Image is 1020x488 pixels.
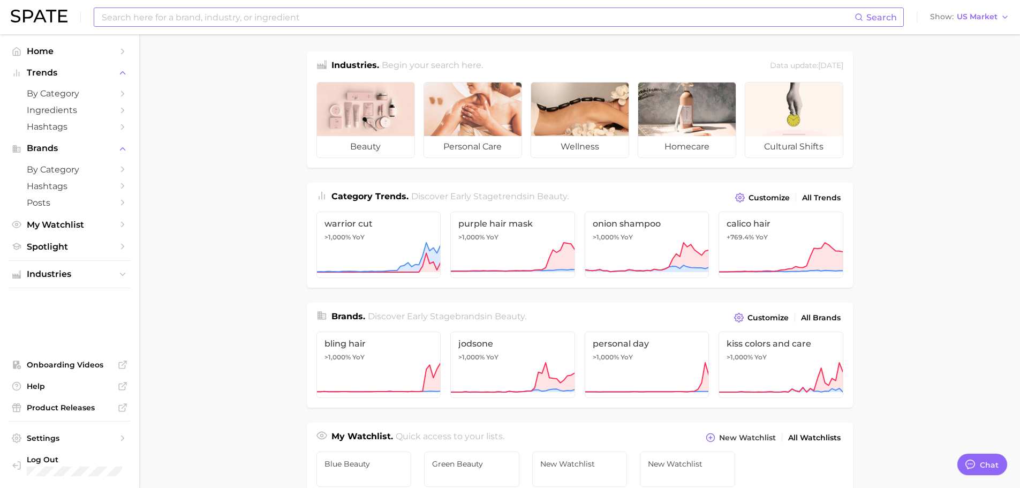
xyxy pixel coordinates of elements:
a: Hashtags [9,118,131,135]
span: Settings [27,433,112,443]
span: YoY [486,353,498,362]
span: +769.4% [727,233,754,241]
span: YoY [486,233,498,242]
span: by Category [27,88,112,99]
span: Discover Early Stage trends in . [411,191,569,201]
span: New Watchlist [719,433,776,442]
span: Help [27,381,112,391]
a: homecare [638,82,736,158]
a: beauty [316,82,415,158]
a: personal day>1,000% YoY [585,332,709,398]
h2: Quick access to your lists. [396,430,504,445]
a: Log out. Currently logged in with e-mail roberto.gil@givaudan.com. [9,452,131,479]
span: beauty [317,136,414,157]
span: YoY [621,233,633,242]
span: Search [866,12,897,22]
span: wellness [531,136,629,157]
a: Spotlight [9,238,131,255]
a: All Trends [799,191,843,205]
span: Industries [27,269,112,279]
span: Log Out [27,455,126,464]
a: Product Releases [9,400,131,416]
span: Trends [27,68,112,78]
a: wellness [531,82,629,158]
h1: My Watchlist. [331,430,393,445]
span: cultural shifts [745,136,843,157]
span: >1,000% [727,353,753,361]
span: onion shampoo [593,219,701,229]
span: warrior cut [324,219,433,229]
span: beauty [537,191,567,201]
span: US Market [957,14,998,20]
a: bling hair>1,000% YoY [316,332,441,398]
a: jodsone>1,000% YoY [450,332,575,398]
span: bling hair [324,339,433,349]
span: jodsone [458,339,567,349]
span: >1,000% [458,353,485,361]
span: Ingredients [27,105,112,115]
h2: Begin your search here. [382,59,483,73]
a: purple hair mask>1,000% YoY [450,212,575,278]
a: New Watchlist [532,452,628,487]
a: Posts [9,194,131,211]
a: Green Beauty [424,452,519,487]
span: >1,000% [324,353,351,361]
span: homecare [638,136,736,157]
div: Data update: [DATE] [770,59,843,73]
a: New Watchlist [640,452,735,487]
span: Category Trends . [331,191,409,201]
span: All Trends [802,193,841,202]
span: Onboarding Videos [27,360,112,370]
a: kiss colors and care>1,000% YoY [719,332,843,398]
button: Trends [9,65,131,81]
button: ShowUS Market [927,10,1012,24]
span: Brands [27,144,112,153]
span: Discover Early Stage brands in . [368,311,526,321]
span: Customize [749,193,790,202]
span: New Watchlist [648,460,727,468]
span: Product Releases [27,403,112,412]
a: onion shampoo>1,000% YoY [585,212,709,278]
span: Green Beauty [432,460,511,468]
span: All Watchlists [788,433,841,442]
span: Blue Beauty [324,460,404,468]
a: Ingredients [9,102,131,118]
span: New Watchlist [540,460,619,468]
span: Show [930,14,954,20]
span: YoY [352,353,365,362]
button: Brands [9,140,131,156]
span: calico hair [727,219,835,229]
span: >1,000% [324,233,351,241]
span: Posts [27,198,112,208]
span: YoY [754,353,767,362]
a: Blue Beauty [316,452,412,487]
a: Hashtags [9,178,131,194]
span: YoY [352,233,365,242]
button: Customize [731,310,791,325]
a: All Brands [798,311,843,325]
a: Home [9,43,131,59]
a: cultural shifts [745,82,843,158]
a: Settings [9,430,131,446]
a: calico hair+769.4% YoY [719,212,843,278]
span: My Watchlist [27,220,112,230]
span: >1,000% [593,353,619,361]
button: Customize [732,190,792,205]
span: personal care [424,136,522,157]
button: New Watchlist [703,430,778,445]
a: by Category [9,85,131,102]
span: kiss colors and care [727,339,835,349]
span: YoY [755,233,768,242]
a: Help [9,378,131,394]
span: Hashtags [27,122,112,132]
a: My Watchlist [9,216,131,233]
span: >1,000% [458,233,485,241]
span: Customize [747,313,789,322]
a: All Watchlists [785,431,843,445]
a: Onboarding Videos [9,357,131,373]
a: personal care [424,82,522,158]
a: by Category [9,161,131,178]
span: personal day [593,339,701,349]
span: Hashtags [27,181,112,191]
h1: Industries. [331,59,379,73]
